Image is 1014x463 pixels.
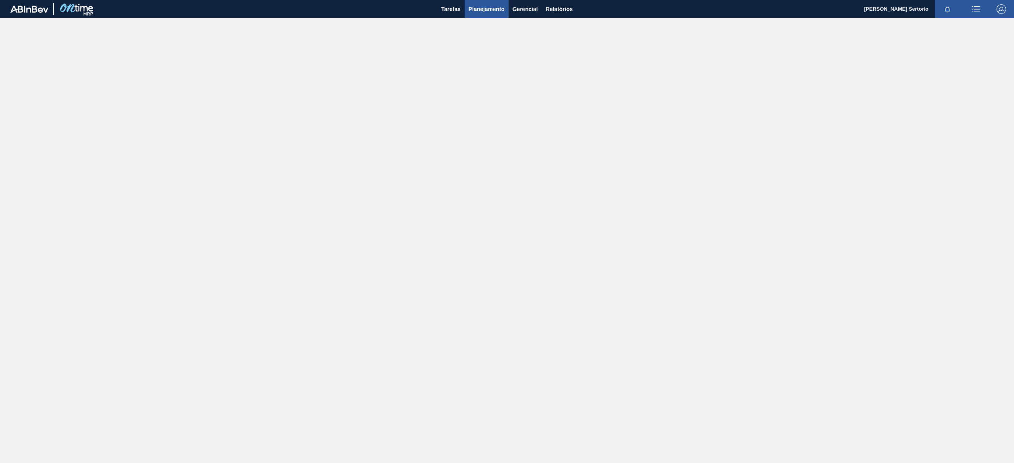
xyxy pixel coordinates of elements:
[10,6,48,13] img: TNhmsLtSVTkK8tSr43FrP2fwEKptu5GPRR3wAAAABJRU5ErkJggg==
[513,4,538,14] span: Gerencial
[546,4,573,14] span: Relatórios
[971,4,981,14] img: userActions
[469,4,505,14] span: Planejamento
[997,4,1006,14] img: Logout
[935,4,960,15] button: Notificações
[441,4,461,14] span: Tarefas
